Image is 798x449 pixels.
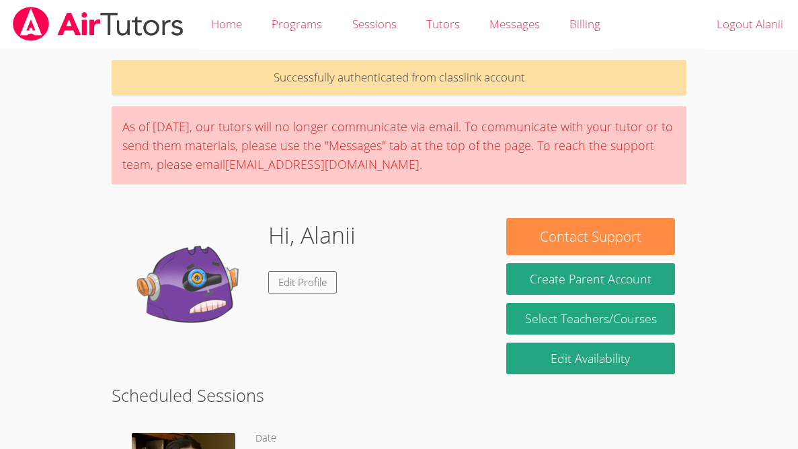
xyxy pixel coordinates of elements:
h1: Hi, Alanii [268,218,356,252]
p: Successfully authenticated from classlink account [112,60,686,96]
button: Create Parent Account [506,263,675,295]
h2: Scheduled Sessions [112,382,686,408]
div: As of [DATE], our tutors will no longer communicate via email. To communicate with your tutor or ... [112,106,686,184]
img: default.png [123,218,257,353]
a: Select Teachers/Courses [506,303,675,335]
dt: Date [255,430,276,447]
span: Messages [489,16,540,32]
a: Edit Availability [506,343,675,374]
img: airtutors_banner-c4298cdbf04f3fff15de1276eac7730deb9818008684d7c2e4769d2f7ddbe033.png [11,7,185,41]
button: Contact Support [506,218,675,255]
a: Edit Profile [268,271,337,293]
